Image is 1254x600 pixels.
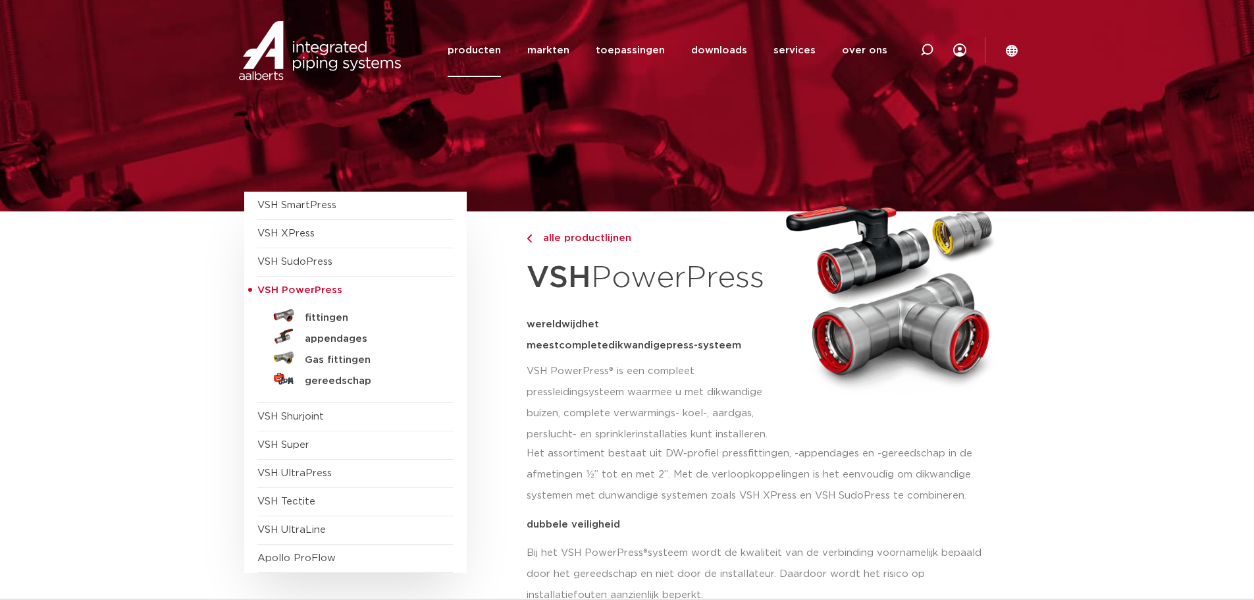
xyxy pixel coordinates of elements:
nav: Menu [448,24,887,77]
span: ® [643,548,648,558]
nav: Menu [953,24,966,77]
p: Het assortiment bestaat uit DW-profiel pressfittingen, -appendages en -gereedschap in de afmeting... [527,443,1002,506]
: my IPS [953,24,966,77]
span: complete [559,341,608,350]
p: VSH PowerPress® is een compleet pressleidingsysteem waarmee u met dikwandige buizen, complete ver... [527,361,773,445]
p: dubbele veiligheid [527,520,1002,530]
a: services [773,24,816,77]
span: VSH PowerPress [257,285,342,295]
a: downloads [691,24,747,77]
a: producten [448,24,501,77]
a: over ons [842,24,887,77]
a: markten [527,24,569,77]
h1: PowerPress [527,253,773,304]
h5: appendages [305,333,435,345]
span: alle productlijnen [535,233,631,243]
span: dikwandige [608,341,666,350]
a: VSH Tectite [257,497,315,506]
a: toepassingen [596,24,665,77]
span: press-systeem [666,341,741,350]
span: wereldwijd [527,319,582,329]
a: VSH Shurjoint [257,412,324,422]
a: Apollo ProFlow [257,553,336,563]
h5: fittingen [305,312,435,324]
a: VSH XPress [257,229,315,238]
span: Bij het VSH PowerPress [527,548,643,558]
h5: Gas fittingen [305,354,435,366]
a: VSH Super [257,440,309,450]
a: VSH UltraLine [257,525,326,535]
a: VSH SmartPress [257,200,336,210]
a: VSH SudoPress [257,257,332,267]
span: het meest [527,319,599,350]
a: VSH UltraPress [257,468,332,478]
a: appendages [257,326,454,347]
a: fittingen [257,305,454,326]
h5: gereedschap [305,375,435,387]
a: alle productlijnen [527,231,773,246]
span: systeem wordt de kwaliteit van de verbinding voornamelijk bepaald door het gereedschap en niet do... [527,548,981,600]
strong: VSH [527,263,591,293]
a: Gas fittingen [257,347,454,368]
img: chevron-right.svg [527,234,532,243]
a: gereedschap [257,368,454,389]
